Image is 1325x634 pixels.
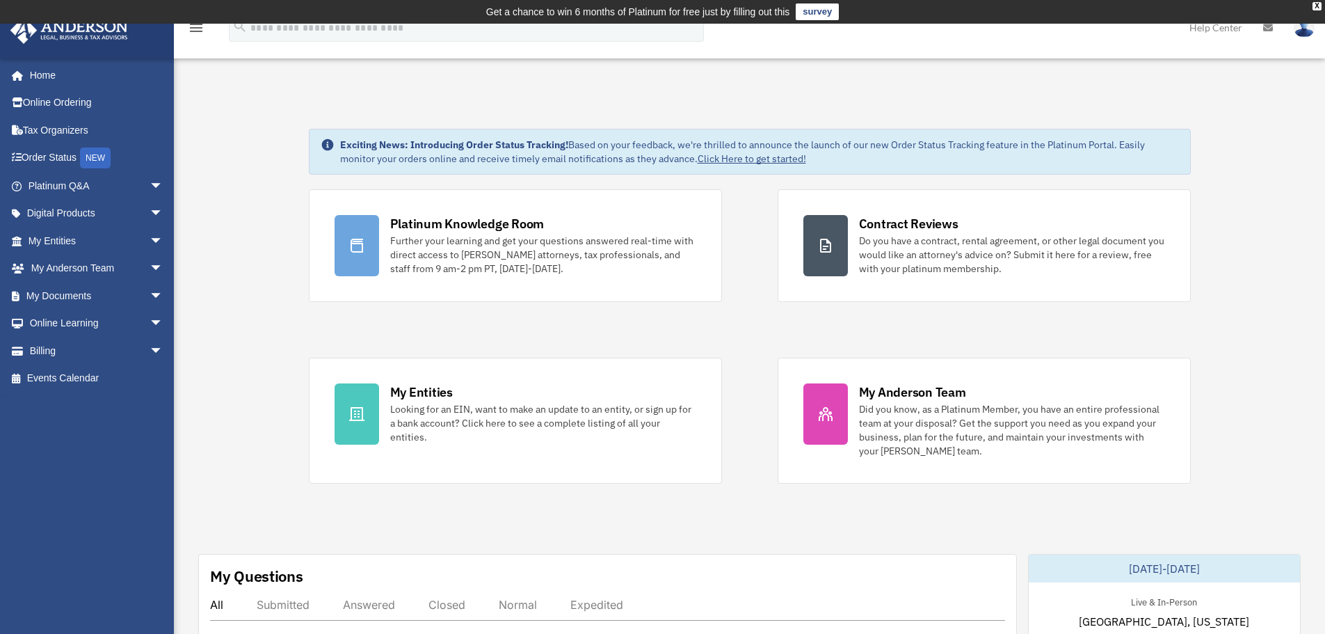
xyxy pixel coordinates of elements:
[499,598,537,612] div: Normal
[10,144,184,173] a: Order StatusNEW
[340,138,568,151] strong: Exciting News: Introducing Order Status Tracking!
[343,598,395,612] div: Answered
[210,566,303,587] div: My Questions
[796,3,839,20] a: survey
[10,310,184,338] a: Online Learningarrow_drop_down
[309,189,722,302] a: Platinum Knowledge Room Further your learning and get your questions answered real-time with dire...
[1029,555,1300,583] div: [DATE]-[DATE]
[698,152,806,165] a: Click Here to get started!
[390,402,696,444] div: Looking for an EIN, want to make an update to an entity, or sign up for a bank account? Click her...
[232,19,248,34] i: search
[150,200,177,228] span: arrow_drop_down
[210,598,223,612] div: All
[10,337,184,365] a: Billingarrow_drop_down
[150,282,177,310] span: arrow_drop_down
[10,282,184,310] a: My Documentsarrow_drop_down
[570,598,623,612] div: Expedited
[150,172,177,200] span: arrow_drop_down
[428,598,465,612] div: Closed
[10,227,184,255] a: My Entitiesarrow_drop_down
[10,172,184,200] a: Platinum Q&Aarrow_drop_down
[1079,613,1249,630] span: [GEOGRAPHIC_DATA], [US_STATE]
[10,255,184,283] a: My Anderson Teamarrow_drop_down
[859,234,1165,276] div: Do you have a contract, rental agreement, or other legal document you would like an attorney's ad...
[10,365,184,393] a: Events Calendar
[257,598,310,612] div: Submitted
[10,89,184,117] a: Online Ordering
[188,24,204,36] a: menu
[150,227,177,255] span: arrow_drop_down
[1312,2,1322,10] div: close
[486,3,790,20] div: Get a chance to win 6 months of Platinum for free just by filling out this
[80,148,111,168] div: NEW
[390,215,545,232] div: Platinum Knowledge Room
[10,200,184,228] a: Digital Productsarrow_drop_down
[859,383,966,401] div: My Anderson Team
[390,383,453,401] div: My Entities
[859,402,1165,458] div: Did you know, as a Platinum Member, you have an entire professional team at your disposal? Get th...
[6,17,132,44] img: Anderson Advisors Platinum Portal
[10,116,184,144] a: Tax Organizers
[150,310,177,338] span: arrow_drop_down
[150,337,177,365] span: arrow_drop_down
[150,255,177,283] span: arrow_drop_down
[859,215,958,232] div: Contract Reviews
[188,19,204,36] i: menu
[778,358,1191,484] a: My Anderson Team Did you know, as a Platinum Member, you have an entire professional team at your...
[1120,594,1208,608] div: Live & In-Person
[10,61,177,89] a: Home
[340,138,1179,166] div: Based on your feedback, we're thrilled to announce the launch of our new Order Status Tracking fe...
[309,358,722,484] a: My Entities Looking for an EIN, want to make an update to an entity, or sign up for a bank accoun...
[390,234,696,276] div: Further your learning and get your questions answered real-time with direct access to [PERSON_NAM...
[778,189,1191,302] a: Contract Reviews Do you have a contract, rental agreement, or other legal document you would like...
[1294,17,1315,38] img: User Pic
